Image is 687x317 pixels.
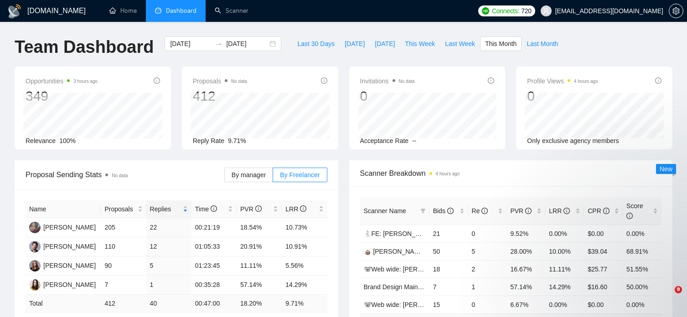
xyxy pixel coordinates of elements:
td: 5 [146,256,191,276]
td: 205 [101,218,146,237]
td: 1 [468,278,507,296]
a: VG[PERSON_NAME] [29,223,96,230]
span: Proposal Sending Stats [26,169,224,180]
span: info-circle [154,77,160,84]
img: upwork-logo.png [482,7,489,15]
a: searchScanner [215,7,248,15]
td: 6.67% [506,296,545,313]
span: Last 30 Days [297,39,335,49]
td: 16.67% [506,260,545,278]
th: Proposals [101,200,146,218]
span: No data [399,79,415,84]
td: 12 [146,237,191,256]
td: 5.56% [282,256,327,276]
button: setting [669,4,683,18]
td: $0.00 [584,296,623,313]
td: 9.71 % [282,295,327,312]
span: This Week [405,39,435,49]
div: 412 [193,87,247,105]
span: PVR [510,207,532,215]
time: 4 hours ago [436,171,460,176]
th: Name [26,200,101,218]
span: Acceptance Rate [360,137,409,144]
td: 0 [468,225,507,242]
span: LRR [549,207,570,215]
button: [DATE] [340,36,370,51]
span: Dashboard [166,7,196,15]
span: No data [112,173,128,178]
span: info-circle [626,213,633,219]
span: Proposals [104,204,135,214]
span: info-circle [321,77,327,84]
span: filter [420,208,426,214]
td: 14.29% [282,276,327,295]
div: [PERSON_NAME] [43,241,96,251]
a: 🐇FE: [PERSON_NAME] [364,230,436,237]
td: 00:47:00 [191,295,237,312]
span: 720 [521,6,531,16]
span: info-circle [603,208,610,214]
span: Last Month [527,39,558,49]
td: 10.73% [282,218,327,237]
td: 00:35:28 [191,276,237,295]
span: 100% [59,137,76,144]
td: 10.91% [282,237,327,256]
td: 57.14% [506,278,545,296]
span: info-circle [525,208,532,214]
td: 57.14% [237,276,282,295]
div: 0 [527,87,598,105]
span: info-circle [488,77,494,84]
td: 18.54% [237,218,282,237]
time: 3 hours ago [73,79,98,84]
td: 9.52% [506,225,545,242]
td: 7 [429,278,468,296]
time: 4 hours ago [574,79,598,84]
div: [PERSON_NAME] [43,280,96,290]
span: CPR [588,207,609,215]
iframe: Intercom live chat [656,286,678,308]
td: 0.00% [545,225,584,242]
div: [PERSON_NAME] [43,261,96,271]
span: to [215,40,222,47]
img: VG [29,222,41,233]
button: Last Week [440,36,480,51]
td: 01:23:45 [191,256,237,276]
span: PVR [240,205,262,213]
span: Connects: [492,6,519,16]
td: 15 [429,296,468,313]
td: 18 [429,260,468,278]
span: Relevance [26,137,56,144]
td: 412 [101,295,146,312]
span: [DATE] [375,39,395,49]
span: Proposals [193,76,247,87]
span: Profile Views [527,76,598,87]
img: logo [7,4,22,19]
a: TB[PERSON_NAME] [29,242,96,250]
span: info-circle [655,77,661,84]
span: [DATE] [345,39,365,49]
input: Start date [170,39,212,49]
div: [PERSON_NAME] [43,222,96,232]
td: 5 [468,242,507,260]
span: By manager [232,171,266,179]
td: 01:05:33 [191,237,237,256]
span: Only exclusive agency members [527,137,619,144]
span: info-circle [447,208,454,214]
button: [DATE] [370,36,400,51]
td: 22 [146,218,191,237]
button: This Week [400,36,440,51]
a: 🐨Web wide: [PERSON_NAME] 03/07 bid in range [364,266,508,273]
h1: Team Dashboard [15,36,154,58]
span: info-circle [563,208,570,214]
span: Re [472,207,488,215]
td: 0.00% [623,225,661,242]
img: TB [29,241,41,252]
td: 40 [146,295,191,312]
input: End date [226,39,268,49]
td: 20.91% [237,237,282,256]
td: 18.20 % [237,295,282,312]
button: Last Month [522,36,563,51]
span: info-circle [481,208,488,214]
a: setting [669,7,683,15]
span: By Freelancer [280,171,320,179]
